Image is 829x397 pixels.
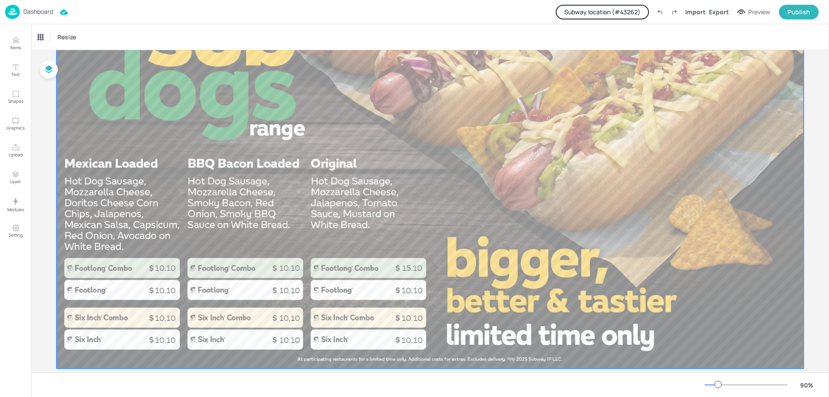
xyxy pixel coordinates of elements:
[127,313,204,324] p: 10.10
[155,336,176,345] span: 10.10
[127,263,204,273] p: 10.10
[374,263,450,273] p: 15.10
[667,5,682,19] label: Redo (Ctrl + Y)
[23,9,53,15] p: Dashboard
[402,336,422,345] span: 10.10
[5,5,20,19] img: logo-86c26b7e.jpg
[279,286,300,295] span: 10.10
[788,7,810,17] div: Publish
[556,5,649,19] button: Subway location (#43262)
[402,286,422,295] span: 10.10
[155,286,176,295] span: 10.10
[796,381,817,390] div: 90 %
[251,313,328,324] p: 10.10
[56,32,78,41] span: Resize
[685,7,706,16] div: Import
[374,313,450,324] p: 10.10
[748,7,770,17] div: Preview
[709,7,729,16] div: Export
[732,6,775,19] button: Preview
[279,336,300,345] span: 10.10
[779,5,819,19] button: Publish
[251,263,328,273] p: 10.10
[652,5,667,19] label: Undo (Ctrl + Z)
